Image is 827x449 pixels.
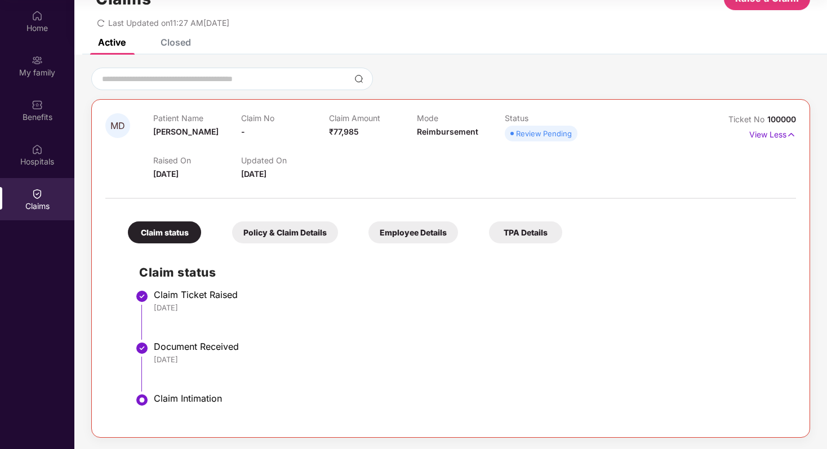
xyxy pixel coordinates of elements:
[154,303,785,313] div: [DATE]
[329,113,417,123] p: Claim Amount
[241,169,266,179] span: [DATE]
[417,127,478,136] span: Reimbursement
[241,113,329,123] p: Claim No
[154,289,785,300] div: Claim Ticket Raised
[767,114,796,124] span: 100000
[489,221,562,243] div: TPA Details
[154,341,785,352] div: Document Received
[241,155,329,165] p: Updated On
[786,128,796,141] img: svg+xml;base64,PHN2ZyB4bWxucz0iaHR0cDovL3d3dy53My5vcmcvMjAwMC9zdmciIHdpZHRoPSIxNyIgaGVpZ2h0PSIxNy...
[32,55,43,66] img: svg+xml;base64,PHN2ZyB3aWR0aD0iMjAiIGhlaWdodD0iMjAiIHZpZXdCb3g9IjAgMCAyMCAyMCIgZmlsbD0ibm9uZSIgeG...
[505,113,593,123] p: Status
[161,37,191,48] div: Closed
[32,99,43,110] img: svg+xml;base64,PHN2ZyBpZD0iQmVuZWZpdHMiIHhtbG5zPSJodHRwOi8vd3d3LnczLm9yZy8yMDAwL3N2ZyIgd2lkdGg9Ij...
[728,114,767,124] span: Ticket No
[516,128,572,139] div: Review Pending
[139,263,785,282] h2: Claim status
[153,127,219,136] span: [PERSON_NAME]
[153,169,179,179] span: [DATE]
[108,18,229,28] span: Last Updated on 11:27 AM[DATE]
[32,188,43,199] img: svg+xml;base64,PHN2ZyBpZD0iQ2xhaW0iIHhtbG5zPSJodHRwOi8vd3d3LnczLm9yZy8yMDAwL3N2ZyIgd2lkdGg9IjIwIi...
[98,37,126,48] div: Active
[329,127,359,136] span: ₹77,985
[153,155,241,165] p: Raised On
[135,393,149,407] img: svg+xml;base64,PHN2ZyBpZD0iU3RlcC1BY3RpdmUtMzJ4MzIiIHhtbG5zPSJodHRwOi8vd3d3LnczLm9yZy8yMDAwL3N2Zy...
[110,121,125,131] span: MD
[32,10,43,21] img: svg+xml;base64,PHN2ZyBpZD0iSG9tZSIgeG1sbnM9Imh0dHA6Ly93d3cudzMub3JnLzIwMDAvc3ZnIiB3aWR0aD0iMjAiIG...
[368,221,458,243] div: Employee Details
[135,290,149,303] img: svg+xml;base64,PHN2ZyBpZD0iU3RlcC1Eb25lLTMyeDMyIiB4bWxucz0iaHR0cDovL3d3dy53My5vcmcvMjAwMC9zdmciIH...
[153,113,241,123] p: Patient Name
[32,144,43,155] img: svg+xml;base64,PHN2ZyBpZD0iSG9zcGl0YWxzIiB4bWxucz0iaHR0cDovL3d3dy53My5vcmcvMjAwMC9zdmciIHdpZHRoPS...
[241,127,245,136] span: -
[154,393,785,404] div: Claim Intimation
[232,221,338,243] div: Policy & Claim Details
[417,113,505,123] p: Mode
[749,126,796,141] p: View Less
[97,18,105,28] span: redo
[354,74,363,83] img: svg+xml;base64,PHN2ZyBpZD0iU2VhcmNoLTMyeDMyIiB4bWxucz0iaHR0cDovL3d3dy53My5vcmcvMjAwMC9zdmciIHdpZH...
[154,354,785,364] div: [DATE]
[128,221,201,243] div: Claim status
[135,341,149,355] img: svg+xml;base64,PHN2ZyBpZD0iU3RlcC1Eb25lLTMyeDMyIiB4bWxucz0iaHR0cDovL3d3dy53My5vcmcvMjAwMC9zdmciIH...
